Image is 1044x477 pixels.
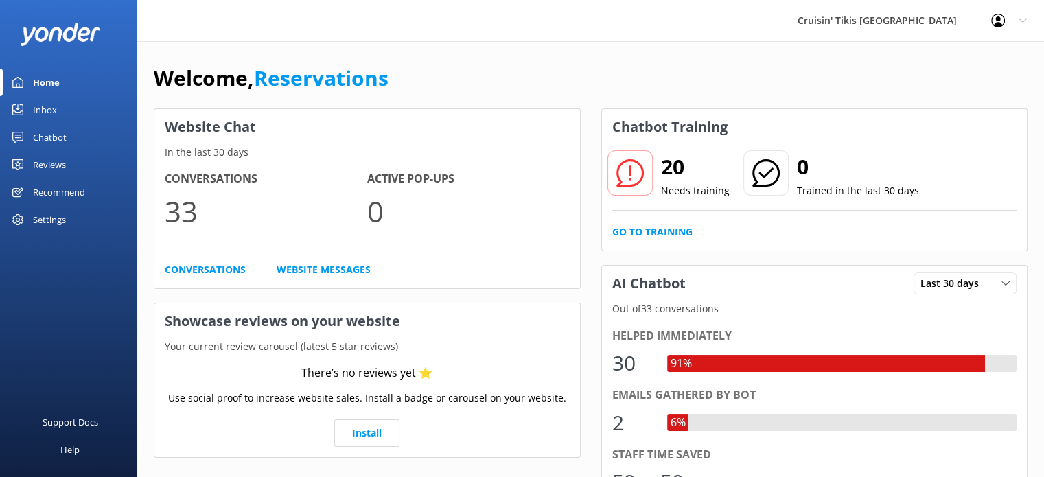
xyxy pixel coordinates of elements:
h2: 20 [661,150,730,183]
p: Needs training [661,183,730,198]
div: Reviews [33,151,66,178]
p: Out of 33 conversations [602,301,1028,316]
h1: Welcome, [154,62,388,95]
p: In the last 30 days [154,145,580,160]
h4: Conversations [165,170,367,188]
h3: Chatbot Training [602,109,738,145]
div: Help [60,436,80,463]
p: Trained in the last 30 days [797,183,919,198]
a: Website Messages [277,262,371,277]
div: Home [33,69,60,96]
a: Go to Training [612,224,693,240]
div: 2 [612,406,653,439]
div: Chatbot [33,124,67,151]
div: Support Docs [43,408,98,436]
h3: Showcase reviews on your website [154,303,580,339]
p: Use social proof to increase website sales. Install a badge or carousel on your website. [168,391,566,406]
div: Inbox [33,96,57,124]
div: There’s no reviews yet ⭐ [301,364,432,382]
h3: Website Chat [154,109,580,145]
h3: AI Chatbot [602,266,696,301]
div: 6% [667,414,689,432]
p: 0 [367,188,570,234]
a: Reservations [254,64,388,92]
div: 91% [667,355,695,373]
img: yonder-white-logo.png [21,23,100,45]
a: Install [334,419,399,447]
a: Conversations [165,262,246,277]
div: Recommend [33,178,85,206]
div: Staff time saved [612,446,1017,464]
div: 30 [612,347,653,380]
p: 33 [165,188,367,234]
div: Emails gathered by bot [612,386,1017,404]
span: Last 30 days [920,276,987,291]
div: Helped immediately [612,327,1017,345]
div: Settings [33,206,66,233]
h4: Active Pop-ups [367,170,570,188]
p: Your current review carousel (latest 5 star reviews) [154,339,580,354]
h2: 0 [797,150,919,183]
